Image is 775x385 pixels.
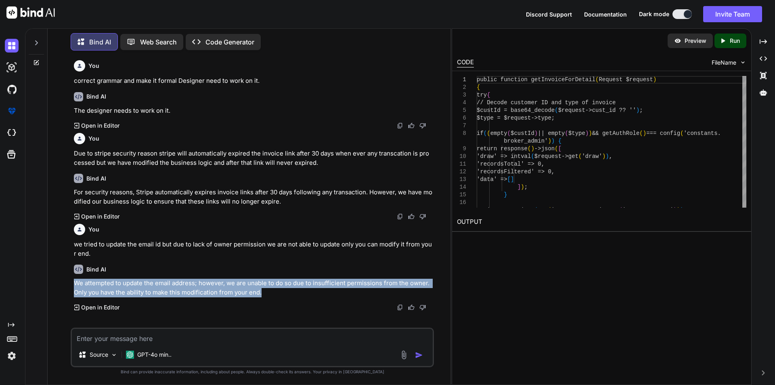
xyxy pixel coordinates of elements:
span: // Decode customer ID and type of invoice [477,99,616,106]
p: Open in Editor [81,303,119,311]
p: For security reasons, Stripe automatically expires invoice links after 30 days following any tran... [74,188,432,206]
span: ] [511,176,514,183]
span: 'draw' => intval [477,153,531,160]
span: { [477,84,480,90]
h6: Bind AI [86,265,106,273]
span: ) [531,145,534,152]
p: Code Generator [205,37,254,47]
span: public function getInvoiceForDetail [477,76,595,83]
span: } [504,191,507,198]
span: ) [521,184,524,190]
img: dislike [419,304,426,311]
span: [ [507,176,510,183]
img: preview [674,37,681,44]
span: ) [605,153,609,160]
img: darkAi-studio [5,61,19,74]
span: 'recordsFiltered' => 0, [477,168,555,175]
span: Documentation [584,11,627,18]
img: like [408,213,415,220]
span: || empty [538,130,565,137]
span: return response [477,145,528,152]
div: 13 [457,176,466,183]
span: ->json [534,145,554,152]
div: 14 [457,183,466,191]
span: && getAuthRole [592,130,639,137]
div: 12 [457,168,466,176]
span: Stripe::setApiKey [477,207,534,213]
p: Run [730,37,740,45]
span: ; [639,107,643,114]
div: 6 [457,114,466,122]
span: ( [548,207,551,213]
span: { [487,92,490,98]
p: Due to stripe security reason stripe will automatically expired the invoice link after 30 days wh... [74,149,432,167]
img: dislike [419,122,426,129]
img: GPT-4o mini [126,351,134,359]
span: , [609,153,612,160]
span: ( [507,130,510,137]
img: copy [397,213,403,220]
div: 10 [457,153,466,160]
span: ) [677,207,680,213]
p: The designer needs to work on it. [74,106,432,116]
div: 11 [457,160,466,168]
span: 'data' => [477,176,507,183]
button: Documentation [584,10,627,19]
span: 'recordsTotal' => 0, [477,161,545,167]
span: $type [568,130,585,137]
div: 5 [457,107,466,114]
span: $custId = base64_decode [477,107,555,114]
div: 16 [457,199,466,206]
img: like [408,122,415,129]
div: 2 [457,84,466,91]
div: 15 [457,191,466,199]
span: empty [490,130,507,137]
span: ( [528,145,531,152]
span: $request->get [534,153,578,160]
span: 'draw' [582,153,602,160]
h6: Bind AI [86,93,106,101]
span: ) [680,207,683,213]
img: settings [5,349,19,363]
span: [ [558,145,561,152]
span: { [558,138,561,144]
span: Request $request [599,76,653,83]
h2: OUTPUT [452,212,751,231]
img: copy [397,304,403,311]
span: ) [585,130,589,137]
p: we tried to update the email id but due to lack of owner permission we are not able to update onl... [74,240,432,258]
span: broker_admin' [504,138,548,144]
span: ( [595,76,599,83]
img: icon [415,351,423,359]
span: ( [534,207,537,213]
span: ; [524,184,527,190]
div: 1 [457,76,466,84]
img: githubDark [5,82,19,96]
p: Bind can provide inaccurate information, including about people. Always double-check its answers.... [71,369,434,375]
span: Dark mode [639,10,669,18]
span: ] [517,184,520,190]
p: Bind AI [89,37,111,47]
span: ) [653,76,656,83]
button: Invite Team [703,6,762,22]
h6: Bind AI [86,175,106,183]
p: We attempted to update the email address; however, we are unable to do so due to insufficient per... [74,279,432,297]
div: 8 [457,130,466,137]
p: correct grammar and make it formal Designer need to work on it. [74,76,432,86]
span: ) [551,138,554,144]
span: ) [534,130,538,137]
img: attachment [399,350,408,360]
span: ( [555,107,558,114]
p: Preview [685,37,706,45]
p: Open in Editor [81,212,119,221]
span: ( [555,145,558,152]
img: darkChat [5,39,19,53]
span: if [477,130,484,137]
span: 'STRIPE_SECRET' [622,207,673,213]
span: $type = $request->type; [477,115,555,121]
p: Source [90,351,108,359]
span: ) [643,130,646,137]
img: premium [5,104,19,118]
span: FileName [712,59,736,67]
img: Pick Models [111,351,117,358]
